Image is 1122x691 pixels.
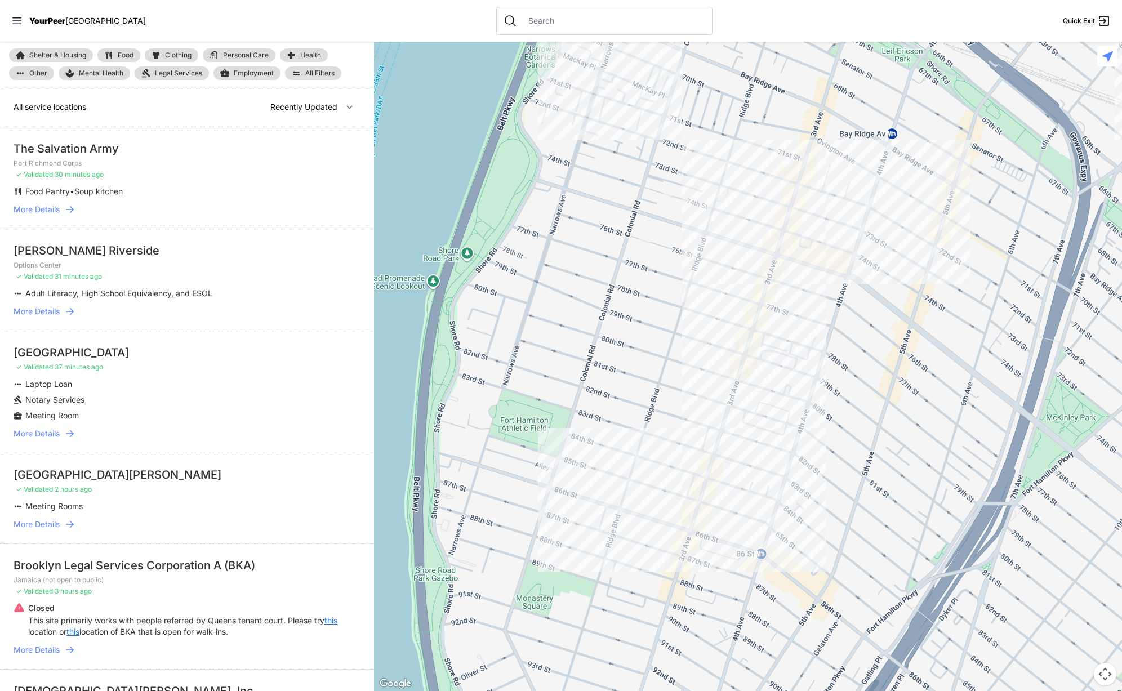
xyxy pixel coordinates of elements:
span: Personal Care [223,52,269,59]
span: Quick Exit [1063,16,1095,25]
span: Food [118,52,133,59]
span: Meeting Room [25,411,79,420]
a: Health [280,48,328,62]
span: All Filters [305,70,335,77]
div: [GEOGRAPHIC_DATA][PERSON_NAME] [14,467,360,483]
a: All Filters [285,66,341,80]
span: YourPeer [29,16,65,25]
span: Legal Services [155,69,202,78]
span: Notary Services [25,395,84,404]
a: this [66,626,79,637]
span: ✓ Validated [16,272,53,280]
a: Open this area in Google Maps (opens a new window) [377,676,414,691]
a: Mental Health [59,66,130,80]
img: Google [377,676,414,691]
span: Food Pantry [25,186,70,196]
a: More Details [14,519,360,530]
input: Search [522,15,705,26]
a: Other [9,66,54,80]
span: Shelter & Housing [29,52,86,59]
span: Soup kitchen [74,186,123,196]
a: Quick Exit [1063,14,1111,28]
span: More Details [14,644,60,656]
a: Food [97,48,140,62]
span: All service locations [14,102,86,112]
p: This site primarily works with people referred by Queens tenant court. Please try location or loc... [28,615,360,637]
a: Shelter & Housing [9,48,93,62]
span: More Details [14,519,60,530]
a: YourPeer[GEOGRAPHIC_DATA] [29,17,146,24]
span: More Details [14,306,60,317]
span: 2 hours ago [55,485,92,493]
span: Laptop Loan [25,379,72,389]
a: Personal Care [203,48,275,62]
span: Mental Health [79,69,123,78]
span: ✓ Validated [16,485,53,493]
span: Health [300,52,321,59]
span: [GEOGRAPHIC_DATA] [65,16,146,25]
span: ✓ Validated [16,587,53,595]
a: this [324,615,337,626]
span: Meeting Rooms [25,501,83,511]
span: More Details [14,204,60,215]
p: Jamaica (not open to public) [14,576,360,585]
span: Employment [234,69,274,78]
div: Brooklyn Legal Services Corporation A (BKA) [14,558,360,573]
button: Map camera controls [1094,663,1116,685]
a: More Details [14,428,360,439]
a: More Details [14,306,360,317]
a: More Details [14,644,360,656]
p: Port Richmond Corps [14,159,360,168]
p: Closed [28,603,360,614]
span: 37 minutes ago [55,363,103,371]
span: • [70,186,74,196]
a: Legal Services [135,66,209,80]
div: [GEOGRAPHIC_DATA] [14,345,360,360]
p: Options Center [14,261,360,270]
span: Clothing [165,52,192,59]
div: [PERSON_NAME] Riverside [14,243,360,258]
span: ✓ Validated [16,170,53,179]
a: Employment [213,66,280,80]
span: Adult Literacy, High School Equivalency, and ESOL [25,288,212,298]
span: More Details [14,428,60,439]
div: The Salvation Army [14,141,360,157]
a: Clothing [145,48,198,62]
span: 31 minutes ago [55,272,102,280]
span: 3 hours ago [55,587,92,595]
span: ✓ Validated [16,363,53,371]
span: Other [29,70,47,77]
span: 30 minutes ago [55,170,104,179]
a: More Details [14,204,360,215]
